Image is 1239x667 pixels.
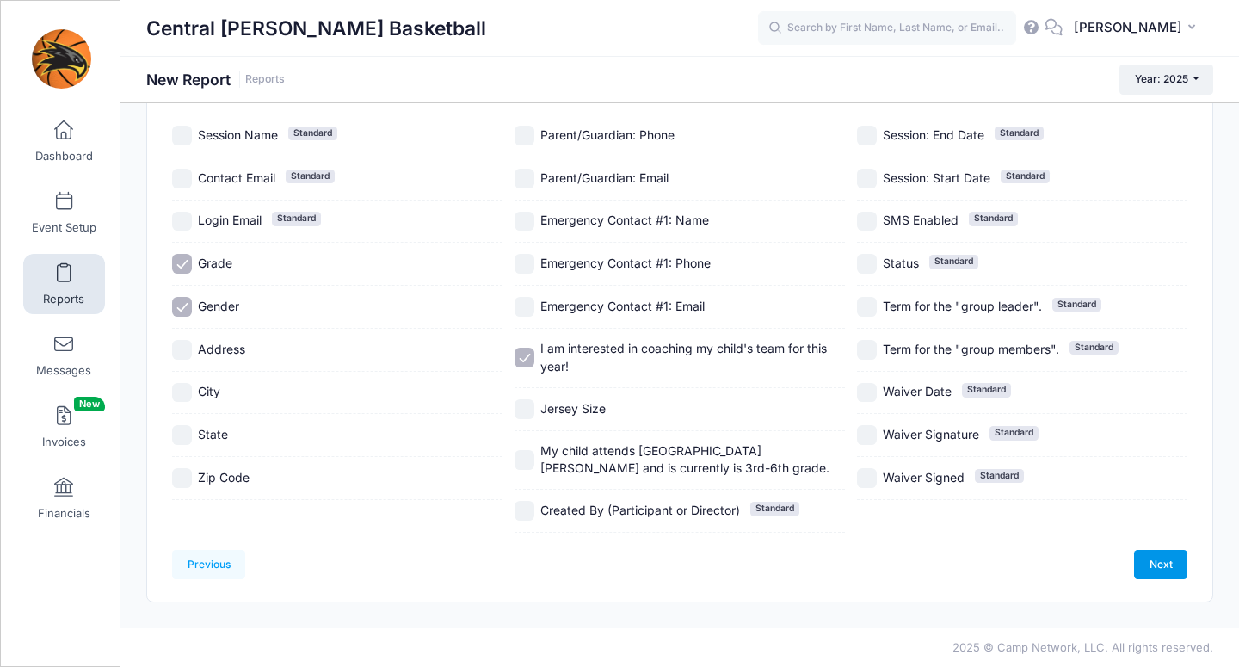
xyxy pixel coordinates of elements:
[857,468,877,488] input: Waiver SignedStandard
[42,435,86,449] span: Invoices
[1069,341,1119,355] span: Standard
[540,503,740,517] span: Created By (Participant or Director)
[883,384,952,398] span: Waiver Date
[1134,550,1187,579] a: Next
[883,342,1059,356] span: Term for the "group members".
[172,297,192,317] input: Gender
[883,170,990,185] span: Session: Start Date
[23,111,105,171] a: Dashboard
[198,384,220,398] span: City
[975,469,1024,483] span: Standard
[245,73,285,86] a: Reports
[857,425,877,445] input: Waiver SignatureStandard
[540,170,669,185] span: Parent/Guardian: Email
[1063,9,1213,48] button: [PERSON_NAME]
[172,383,192,403] input: City
[995,127,1044,140] span: Standard
[515,501,534,521] input: Created By (Participant or Director)Standard
[540,401,606,416] span: Jersey Size
[540,443,829,476] span: My child attends [GEOGRAPHIC_DATA][PERSON_NAME] and is currently is 3rd-6th grade.
[198,299,239,313] span: Gender
[23,468,105,528] a: Financials
[43,292,84,306] span: Reports
[857,340,877,360] input: Term for the "group members".Standard
[35,149,93,164] span: Dashboard
[883,256,919,270] span: Status
[172,254,192,274] input: Grade
[146,9,486,48] h1: Central [PERSON_NAME] Basketball
[515,399,534,419] input: Jersey Size
[172,169,192,188] input: Contact EmailStandard
[857,126,877,145] input: Session: End DateStandard
[857,212,877,232] input: SMS EnabledStandard
[172,340,192,360] input: Address
[29,27,94,91] img: Central Lee Basketball
[198,127,278,142] span: Session Name
[969,212,1018,225] span: Standard
[23,397,105,457] a: InvoicesNew
[1001,170,1050,183] span: Standard
[74,397,105,411] span: New
[962,383,1011,397] span: Standard
[198,427,228,442] span: State
[172,468,192,488] input: Zip Code
[952,640,1213,654] span: 2025 © Camp Network, LLC. All rights reserved.
[286,170,335,183] span: Standard
[198,342,245,356] span: Address
[515,254,534,274] input: Emergency Contact #1: Phone
[857,297,877,317] input: Term for the "group leader".Standard
[172,425,192,445] input: State
[146,71,285,89] h1: New Report
[883,427,979,442] span: Waiver Signature
[857,254,877,274] input: StatusStandard
[857,169,877,188] input: Session: Start DateStandard
[515,297,534,317] input: Emergency Contact #1: Email
[758,11,1016,46] input: Search by First Name, Last Name, or Email...
[198,256,232,270] span: Grade
[857,383,877,403] input: Waiver DateStandard
[198,170,275,185] span: Contact Email
[883,213,959,227] span: SMS Enabled
[172,550,245,579] a: Previous
[198,470,250,485] span: Zip Code
[750,502,799,516] span: Standard
[32,220,96,235] span: Event Setup
[515,450,534,470] input: My child attends [GEOGRAPHIC_DATA][PERSON_NAME] and is currently is 3rd-6th grade.
[540,341,827,374] span: I am interested in coaching my child's team for this year!
[540,299,705,313] span: Emergency Contact #1: Email
[540,256,711,270] span: Emergency Contact #1: Phone
[929,255,978,269] span: Standard
[272,212,321,225] span: Standard
[515,212,534,232] input: Emergency Contact #1: Name
[38,506,90,521] span: Financials
[515,348,534,367] input: I am interested in coaching my child's team for this year!
[989,426,1039,440] span: Standard
[23,325,105,386] a: Messages
[883,470,965,485] span: Waiver Signed
[1,18,121,100] a: Central Lee Basketball
[1074,18,1182,37] span: [PERSON_NAME]
[198,213,262,227] span: Login Email
[515,169,534,188] input: Parent/Guardian: Email
[883,299,1042,313] span: Term for the "group leader".
[172,126,192,145] input: Session NameStandard
[23,182,105,243] a: Event Setup
[1119,65,1213,94] button: Year: 2025
[515,126,534,145] input: Parent/Guardian: Phone
[172,212,192,232] input: Login EmailStandard
[1052,298,1101,312] span: Standard
[1135,72,1188,85] span: Year: 2025
[540,127,675,142] span: Parent/Guardian: Phone
[36,363,91,378] span: Messages
[883,127,984,142] span: Session: End Date
[540,213,709,227] span: Emergency Contact #1: Name
[23,254,105,314] a: Reports
[288,127,337,140] span: Standard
